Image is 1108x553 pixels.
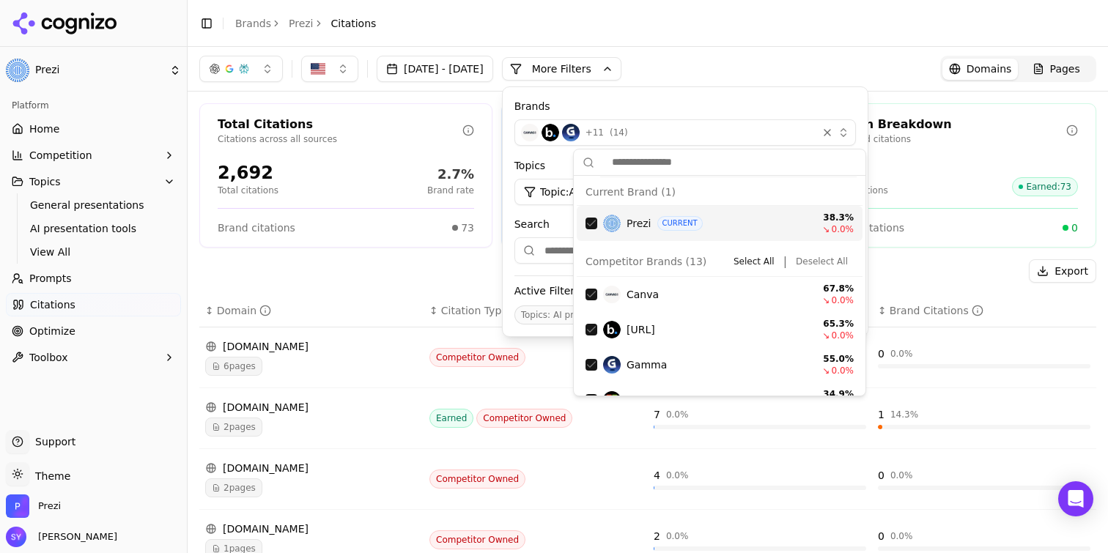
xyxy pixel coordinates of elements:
span: Pages [1050,62,1080,76]
button: Topics [6,170,181,193]
span: Earned : 73 [1012,177,1078,196]
div: 2.7% [427,164,474,185]
button: Open organization switcher [6,494,61,518]
th: domain [199,294,424,327]
button: Select All [728,253,780,270]
button: [DATE] - [DATE] [377,56,493,82]
button: Deselect All [790,253,854,270]
span: | [783,253,787,270]
span: Competition [29,148,92,163]
img: Beautiful.ai [603,321,621,338]
span: CURRENT [657,216,703,231]
span: Home [29,122,59,136]
span: 2 pages [205,478,262,497]
div: Total Citations [218,116,462,133]
th: brandCitationCount [872,294,1096,327]
div: [DOMAIN_NAME] [205,400,418,415]
div: 0 [878,346,884,361]
div: Open Intercom Messenger [1058,481,1093,516]
div: 2 [654,529,660,543]
img: Microsoft [603,391,621,409]
span: ( 14 ) [610,127,628,138]
nav: breadcrumb [235,16,376,31]
span: Competitor Owned [476,409,572,428]
img: Prezi [6,59,29,82]
span: Brand citations [218,220,295,235]
label: Search [514,217,856,231]
span: Prezi [35,64,163,77]
label: Topics [514,158,681,173]
div: 0 [878,529,884,543]
div: Platform [6,94,181,117]
span: Citations [30,297,75,312]
div: ↕Citation Type [429,303,642,318]
button: More Filters [502,57,621,81]
span: Topics : [521,310,550,320]
p: Citations across all sources [218,133,462,145]
a: Brands [235,18,271,29]
div: 1 [878,407,884,422]
span: Current Brand ( 1 ) [586,185,676,199]
div: [DOMAIN_NAME] [205,339,418,354]
p: Total brand citations [821,133,1066,145]
button: Open user button [6,527,117,547]
div: 0.0 % [666,530,689,542]
div: 0.0 % [890,530,913,542]
div: 7 [654,407,660,422]
span: 0.0 % [832,223,854,235]
div: 14.3 % [890,409,918,420]
span: ↘ [822,294,830,306]
div: Citation Breakdown [821,116,1066,133]
div: Suggestions [574,176,865,396]
img: Beautiful.ai [542,124,559,141]
span: Microsoft [627,393,673,407]
span: Active Filters [514,283,580,298]
div: 0.0 % [890,470,913,481]
img: Canva [521,124,539,141]
th: citationTypes [424,294,648,327]
div: 55.0 % [810,353,854,365]
img: Prezi [603,215,621,232]
span: ↘ [822,223,830,235]
img: Stephanie Yu [6,527,26,547]
span: ↘ [822,330,830,341]
label: Brands [514,99,856,114]
span: ↘ [822,365,830,376]
span: 2 pages [205,417,262,437]
p: Total citations [218,185,278,196]
div: 0.0 % [666,409,689,420]
span: Competitor Owned [429,530,525,549]
div: Citation Type [441,303,522,318]
a: Prompts [6,267,181,290]
img: US [311,62,325,76]
span: 73 [461,220,474,235]
span: Prezi [38,500,61,513]
div: 34.9 % [810,388,854,400]
button: Export [1029,259,1096,283]
img: Canva [603,286,621,303]
span: Canva [627,287,659,302]
div: 0.0 % [890,348,913,360]
a: Optimize [6,319,181,343]
span: Topics [29,174,61,189]
div: [DOMAIN_NAME] [205,461,418,475]
div: 65.3 % [810,318,854,330]
div: Domain [217,303,271,318]
span: 0.0 % [832,330,854,341]
span: Optimize [29,324,75,338]
img: Gamma [562,124,580,141]
span: Competitor Owned [429,348,525,367]
a: General presentations [24,195,163,215]
span: Support [29,434,75,449]
div: 0 [878,468,884,483]
span: AI presentation tools [30,221,158,236]
span: [PERSON_NAME] [32,530,117,543]
a: View All [24,242,163,262]
span: 6 pages [205,357,262,376]
span: Toolbox [29,350,68,365]
div: 67.8 % [810,283,854,294]
span: Gamma [627,357,667,372]
div: ↕Domain [205,303,418,318]
div: 38.3 % [810,212,854,223]
a: Home [6,117,181,141]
